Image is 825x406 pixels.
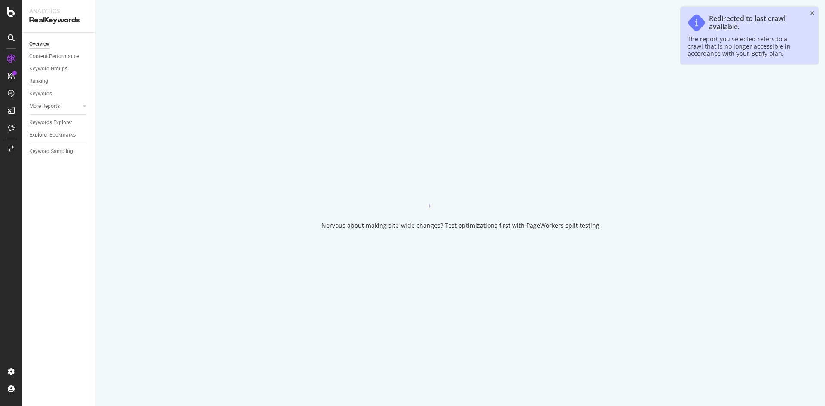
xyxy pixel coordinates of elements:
[29,7,88,15] div: Analytics
[29,77,48,86] div: Ranking
[29,147,73,156] div: Keyword Sampling
[29,131,76,140] div: Explorer Bookmarks
[29,15,88,25] div: RealKeywords
[29,131,89,140] a: Explorer Bookmarks
[29,64,67,73] div: Keyword Groups
[687,35,803,57] div: The report you selected refers to a crawl that is no longer accessible in accordance with your Bo...
[810,10,815,16] div: close toast
[29,64,89,73] a: Keyword Groups
[321,221,599,230] div: Nervous about making site-wide changes? Test optimizations first with PageWorkers split testing
[29,147,89,156] a: Keyword Sampling
[29,102,80,111] a: More Reports
[29,40,89,49] a: Overview
[29,40,50,49] div: Overview
[29,118,89,127] a: Keywords Explorer
[29,52,79,61] div: Content Performance
[429,177,491,208] div: animation
[709,15,803,31] div: Redirected to last crawl available.
[29,102,60,111] div: More Reports
[29,77,89,86] a: Ranking
[29,52,89,61] a: Content Performance
[29,118,72,127] div: Keywords Explorer
[29,89,52,98] div: Keywords
[29,89,89,98] a: Keywords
